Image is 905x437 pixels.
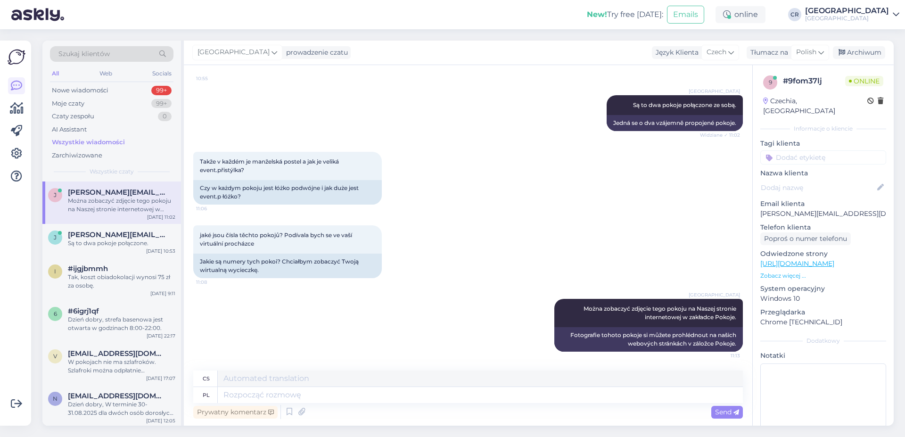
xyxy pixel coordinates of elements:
div: Język Klienta [652,48,699,58]
p: Email klienta [760,199,886,209]
div: Moje czaty [52,99,84,108]
p: System operacyjny [760,284,886,294]
div: Try free [DATE]: [587,9,663,20]
input: Dodać etykietę [760,150,886,165]
a: [URL][DOMAIN_NAME] [760,259,834,268]
div: [DATE] 17:07 [146,375,175,382]
div: Poproś o numer telefonu [760,232,851,245]
p: Tagi klienta [760,139,886,148]
span: #6igrj1qf [68,307,99,315]
div: pl [203,387,210,403]
div: Fotografie tohoto pokoje si můžete prohlédnout na našich webových stránkách v záložce Pokoje. [554,327,743,352]
div: prowadzenie czatu [282,48,348,58]
div: CR [788,8,801,21]
span: Można zobaczyć zdjęcie tego pokoju na Naszej stronie internetowej w zakładce Pokoje. [584,305,738,321]
span: 11:06 [196,205,231,212]
a: [GEOGRAPHIC_DATA][GEOGRAPHIC_DATA] [805,7,899,22]
span: natalia.niezgoda@o2.pl [68,392,166,400]
div: Dzień dobry, strefa basenowa jest otwarta w godzinach 8:00-22:00. [68,315,175,332]
div: Socials [150,67,173,80]
div: Tak, koszt obiadokolacji wynosi 75 zł za osobę. [68,273,175,290]
div: Czechia, [GEOGRAPHIC_DATA] [763,96,867,116]
input: Dodaj nazwę [761,182,875,193]
span: Są to dwa pokoje połączone ze sobą. [633,101,736,108]
span: jitka.solomova@seznam.cz [68,231,166,239]
div: [GEOGRAPHIC_DATA] [805,15,889,22]
div: Nowe wiadomości [52,86,108,95]
span: j [54,234,57,241]
div: [DATE] 11:02 [147,214,175,221]
span: [GEOGRAPHIC_DATA] [197,47,270,58]
span: 6 [54,310,57,317]
span: Polish [796,47,816,58]
div: Dodatkowy [760,337,886,345]
div: Archiwum [833,46,885,59]
p: Telefon klienta [760,223,886,232]
span: Send [715,408,739,416]
p: Zobacz więcej ... [760,272,886,280]
span: 10:55 [196,75,231,82]
b: New! [587,10,607,19]
div: Web [98,67,114,80]
div: Jakie są numery tych pokoi? Chciałbym zobaczyć Twoją wirtualną wycieczkę. [193,254,382,278]
div: 99+ [151,86,172,95]
div: # 9fom37lj [783,75,845,87]
p: Windows 10 [760,294,886,304]
span: Szukaj klientów [58,49,110,59]
div: [DATE] 22:17 [147,332,175,339]
div: AI Assistant [52,125,87,134]
span: 11:08 [196,279,231,286]
span: j [54,191,57,198]
span: veberovaj@centrum.cz [68,349,166,358]
div: Informacje o kliencie [760,124,886,133]
span: Czech [707,47,726,58]
p: Chrome [TECHNICAL_ID] [760,317,886,327]
div: Są to dwa pokoje połączone. [68,239,175,247]
span: 9 [769,79,772,86]
div: [DATE] 12:05 [146,417,175,424]
div: [DATE] 10:53 [146,247,175,255]
div: Tłumacz na [747,48,788,58]
div: [DATE] 9:11 [150,290,175,297]
span: [GEOGRAPHIC_DATA] [689,88,740,95]
p: [PERSON_NAME][EMAIL_ADDRESS][DOMAIN_NAME] [760,209,886,219]
div: Jedná se o dva vzájemně propojené pokoje. [607,115,743,131]
p: Notatki [760,351,886,361]
span: jitka.solomova@seznam.cz [68,188,166,197]
span: [GEOGRAPHIC_DATA] [689,291,740,298]
span: Wszystkie czaty [90,167,134,176]
p: Przeglądarka [760,307,886,317]
button: Emails [667,6,704,24]
span: Takže v každém je manželská postel a jak je veliká event.přistýlka? [200,158,340,173]
div: Zarchiwizowane [52,151,102,160]
span: 11:13 [705,352,740,359]
div: 0 [158,112,172,121]
span: i [54,268,56,275]
div: All [50,67,61,80]
span: Online [845,76,883,86]
div: [GEOGRAPHIC_DATA] [805,7,889,15]
img: Askly Logo [8,48,25,66]
span: jaké jsou čísla těchto pokojů? Podívala bych se ve vaší virtuální procházce [200,231,354,247]
div: Można zobaczyć zdjęcie tego pokoju na Naszej stronie internetowej w zakładce Pokoje. [68,197,175,214]
div: W pokojach nie ma szlafroków. Szlafroki można odpłatnie wypożyczyć. Koszt jednego na cały pobyt w... [68,358,175,375]
div: Dzień dobry, W terminie 30-31.08.2025 dla dwóch osób dorosłych oraz dzieci w wieku roczek, 8 i 4 ... [68,400,175,417]
div: cs [203,371,210,387]
div: online [716,6,765,23]
div: 99+ [151,99,172,108]
div: Wszystkie wiadomości [52,138,125,147]
span: #ijgjbmmh [68,264,108,273]
span: Widziane ✓ 11:02 [700,132,740,139]
div: Prywatny komentarz [193,406,278,419]
p: Odwiedzone strony [760,249,886,259]
span: v [53,353,57,360]
span: n [53,395,58,402]
div: Czy w każdym pokoju jest łóżko podwójne i jak duże jest event.p łóżko? [193,180,382,205]
div: Czaty zespołu [52,112,94,121]
p: Nazwa klienta [760,168,886,178]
